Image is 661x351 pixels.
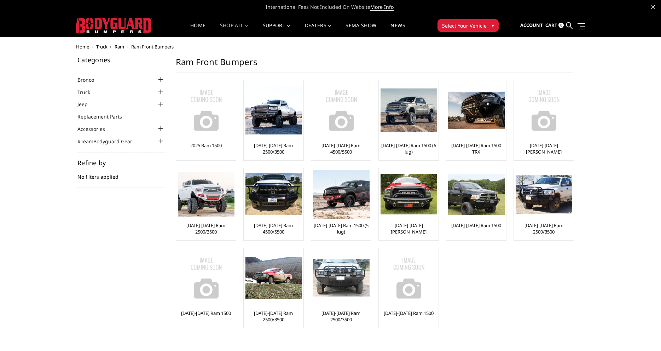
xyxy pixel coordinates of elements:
[77,76,103,84] a: Bronco
[437,19,499,32] button: Select Your Vehicle
[77,125,114,133] a: Accessories
[545,22,557,28] span: Cart
[178,250,234,306] a: No Image
[520,16,543,35] a: Account
[76,18,152,33] img: BODYGUARD BUMPERS
[263,23,291,37] a: Support
[370,4,394,11] a: More Info
[313,310,369,323] a: [DATE]-[DATE] Ram 2500/3500
[96,44,108,50] a: Truck
[131,44,174,50] span: Ram Front Bumpers
[76,44,89,50] a: Home
[220,23,249,37] a: shop all
[451,222,501,229] a: [DATE]-[DATE] Ram 1500
[190,142,222,149] a: 2025 Ram 1500
[245,310,302,323] a: [DATE]-[DATE] Ram 2500/3500
[178,222,234,235] a: [DATE]-[DATE] Ram 2500/3500
[178,250,234,306] img: No Image
[558,23,564,28] span: 0
[77,160,165,188] div: No filters applied
[77,160,165,166] h5: Refine by
[381,142,437,155] a: [DATE]-[DATE] Ram 1500 (6 lug)
[381,222,437,235] a: [DATE]-[DATE] [PERSON_NAME]
[77,138,141,145] a: #TeamBodyguard Gear
[305,23,332,37] a: Dealers
[545,16,564,35] a: Cart 0
[381,250,437,306] img: No Image
[77,57,165,63] h5: Categories
[346,23,376,37] a: SEMA Show
[313,222,369,235] a: [DATE]-[DATE] Ram 1500 (5 lug)
[516,82,572,139] img: No Image
[77,88,99,96] a: Truck
[176,57,573,73] h1: Ram Front Bumpers
[245,222,302,235] a: [DATE]-[DATE] Ram 4500/5500
[77,100,97,108] a: Jeep
[520,22,543,28] span: Account
[115,44,124,50] a: Ram
[390,23,405,37] a: News
[313,82,369,139] a: No Image
[442,22,487,29] span: Select Your Vehicle
[245,142,302,155] a: [DATE]-[DATE] Ram 2500/3500
[448,142,504,155] a: [DATE]-[DATE] Ram 1500 TRX
[313,82,370,139] img: No Image
[313,142,369,155] a: [DATE]-[DATE] Ram 4500/5500
[190,23,205,37] a: Home
[384,310,434,316] a: [DATE]-[DATE] Ram 1500
[178,82,234,139] a: No Image
[516,142,572,155] a: [DATE]-[DATE] [PERSON_NAME]
[516,222,572,235] a: [DATE]-[DATE] Ram 2500/3500
[492,22,494,29] span: ▾
[181,310,231,316] a: [DATE]-[DATE] Ram 1500
[77,113,131,120] a: Replacement Parts
[178,82,234,139] img: No Image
